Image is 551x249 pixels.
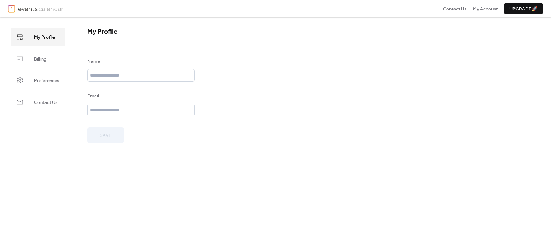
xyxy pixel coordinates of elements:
span: My Profile [87,25,118,38]
span: Preferences [34,77,59,84]
a: Preferences [11,71,65,89]
span: My Profile [34,34,55,41]
span: Contact Us [34,99,57,106]
a: Billing [11,50,65,68]
img: logotype [18,5,63,13]
span: Billing [34,56,46,63]
button: Upgrade🚀 [504,3,543,14]
a: My Profile [11,28,65,46]
div: Name [87,58,193,65]
a: My Account [473,5,498,12]
div: Email [87,92,193,100]
img: logo [8,5,15,13]
a: Contact Us [443,5,467,12]
span: Upgrade 🚀 [509,5,538,13]
span: Contact Us [443,5,467,13]
a: Contact Us [11,93,65,111]
span: My Account [473,5,498,13]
